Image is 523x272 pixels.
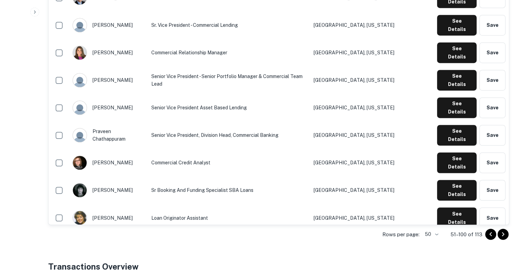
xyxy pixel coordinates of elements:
[73,210,144,225] div: [PERSON_NAME]
[148,204,310,231] td: Loan Originator Assistant
[73,155,144,170] div: [PERSON_NAME]
[437,70,477,90] button: See Details
[489,217,523,250] iframe: Chat Widget
[479,97,505,118] button: Save
[310,121,434,149] td: [GEOGRAPHIC_DATA], [US_STATE]
[479,152,505,173] button: Save
[73,211,87,225] img: 1516788017066
[73,100,144,115] div: [PERSON_NAME]
[148,121,310,149] td: Senior Vice President, Division Head, Commercial Banking
[485,229,496,240] button: Go to previous page
[148,176,310,204] td: Sr Booking and Funding Specialist SBA Loans
[73,128,144,143] div: praveen chathappuram
[310,11,434,39] td: [GEOGRAPHIC_DATA], [US_STATE]
[437,180,477,200] button: See Details
[310,204,434,231] td: [GEOGRAPHIC_DATA], [US_STATE]
[479,15,505,35] button: Save
[148,66,310,94] td: Senior Vice President - Senior Portfolio Manager & Commercial Team Lead
[479,125,505,145] button: Save
[73,46,87,59] img: 1665745741522
[73,156,87,170] img: 1517404142522
[310,66,434,94] td: [GEOGRAPHIC_DATA], [US_STATE]
[479,207,505,228] button: Save
[437,152,477,173] button: See Details
[310,39,434,66] td: [GEOGRAPHIC_DATA], [US_STATE]
[148,39,310,66] td: Commercial Relationship Manager
[73,183,87,197] img: 1659490199275
[73,18,144,32] div: [PERSON_NAME]
[450,230,482,238] p: 51–100 of 113
[479,180,505,200] button: Save
[437,42,477,63] button: See Details
[73,128,87,142] img: 9c8pery4andzj6ohjkjp54ma2
[73,73,87,87] img: 9c8pery4andzj6ohjkjp54ma2
[437,207,477,228] button: See Details
[310,94,434,121] td: [GEOGRAPHIC_DATA], [US_STATE]
[73,101,87,115] img: 9c8pery4andzj6ohjkjp54ma2
[73,45,144,60] div: [PERSON_NAME]
[437,125,477,145] button: See Details
[73,183,144,197] div: [PERSON_NAME]
[422,229,439,239] div: 50
[310,149,434,176] td: [GEOGRAPHIC_DATA], [US_STATE]
[437,97,477,118] button: See Details
[310,176,434,204] td: [GEOGRAPHIC_DATA], [US_STATE]
[148,11,310,39] td: Sr. Vice President - Commercial Lending
[437,15,477,35] button: See Details
[479,42,505,63] button: Save
[73,18,87,32] img: 9c8pery4andzj6ohjkjp54ma2
[148,94,310,121] td: Senior Vice President Asset Based Lending
[148,149,310,176] td: Commercial Credit Analyst
[73,73,144,87] div: [PERSON_NAME]
[382,230,420,238] p: Rows per page:
[479,70,505,90] button: Save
